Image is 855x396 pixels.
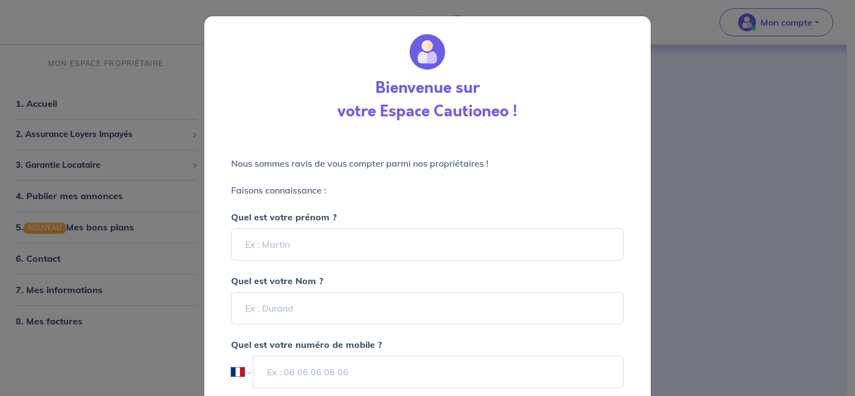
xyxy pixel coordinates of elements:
strong: Quel est votre Nom ? [231,275,323,286]
img: wallet_circle [410,34,445,70]
h3: Bienvenue sur [375,79,480,98]
input: Ex : 06 06 06 06 06 [253,356,624,388]
strong: Quel est votre numéro de mobile ? [231,339,382,350]
p: Faisons connaissance : [231,183,624,197]
input: Ex : Martin [231,228,624,261]
p: Nous sommes ravis de vous compter parmi nos propriétaires ! [231,157,624,170]
input: Ex : Durand [231,292,624,324]
h3: votre Espace Cautioneo ! [337,102,518,121]
strong: Quel est votre prénom ? [231,211,337,223]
